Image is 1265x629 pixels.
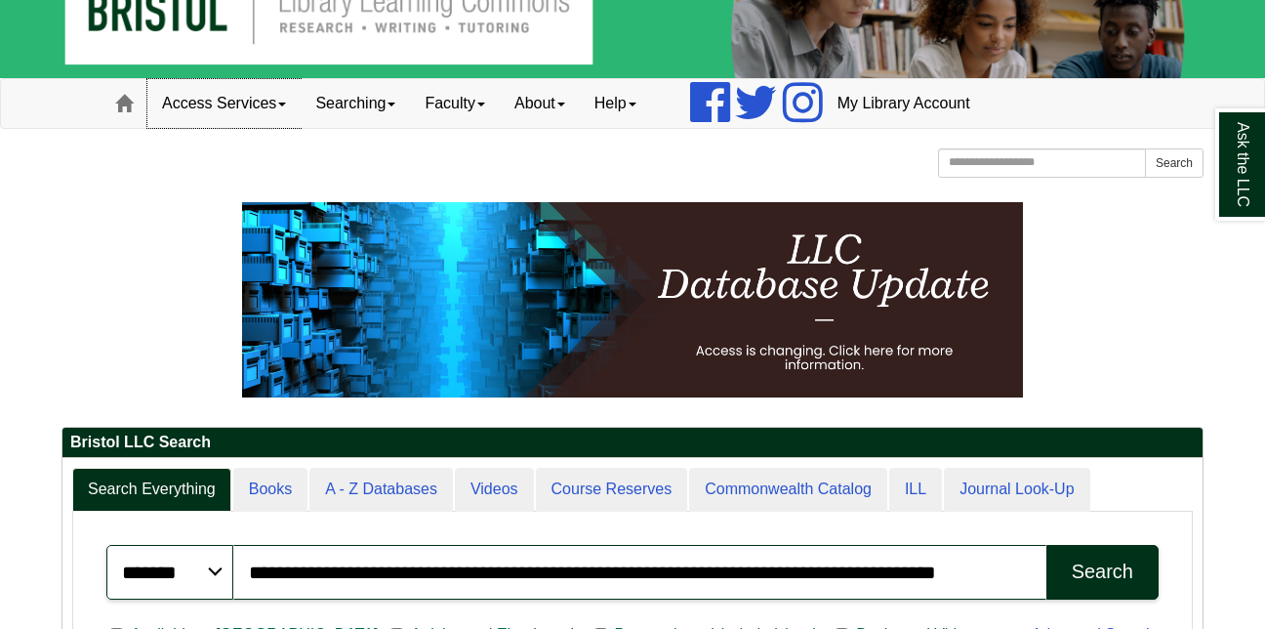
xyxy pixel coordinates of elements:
a: A - Z Databases [309,468,453,512]
a: My Library Account [823,79,985,128]
a: ILL [889,468,942,512]
a: Faculty [410,79,500,128]
div: Search [1072,561,1133,583]
h2: Bristol LLC Search [62,428,1203,458]
a: Course Reserves [536,468,688,512]
a: Books [233,468,307,512]
a: Searching [301,79,410,128]
a: Search Everything [72,468,231,512]
a: Commonwealth Catalog [689,468,887,512]
img: HTML tutorial [242,202,1023,398]
button: Search [1145,148,1204,178]
button: Search [1046,545,1159,600]
a: Access Services [147,79,301,128]
a: Help [580,79,651,128]
a: About [500,79,580,128]
a: Journal Look-Up [944,468,1089,512]
a: Videos [455,468,534,512]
